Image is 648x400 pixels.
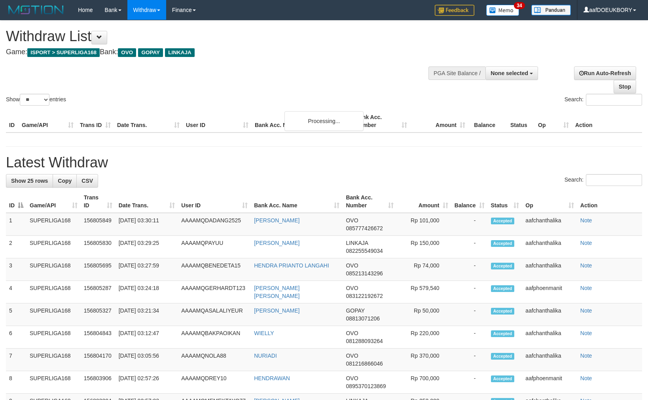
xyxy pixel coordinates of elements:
[397,213,451,236] td: Rp 101,000
[451,258,488,281] td: -
[6,236,27,258] td: 2
[397,349,451,371] td: Rp 370,000
[81,190,116,213] th: Trans ID: activate to sort column ascending
[397,281,451,303] td: Rp 579,540
[118,48,136,57] span: OVO
[574,66,636,80] a: Run Auto-Refresh
[116,349,178,371] td: [DATE] 03:05:56
[343,190,397,213] th: Bank Acc. Number: activate to sort column ascending
[27,281,81,303] td: SUPERLIGA168
[491,240,515,247] span: Accepted
[6,4,66,16] img: MOTION_logo.png
[6,190,27,213] th: ID: activate to sort column descending
[254,217,299,224] a: [PERSON_NAME]
[580,375,592,381] a: Note
[522,236,577,258] td: aafchanthalika
[346,383,386,389] span: Copy 0895370123869 to clipboard
[397,236,451,258] td: Rp 150,000
[116,236,178,258] td: [DATE] 03:29:25
[178,326,251,349] td: AAAAMQBAKPAOIKAN
[138,48,163,57] span: GOPAY
[81,178,93,184] span: CSV
[451,326,488,349] td: -
[491,308,515,315] span: Accepted
[580,307,592,314] a: Note
[81,213,116,236] td: 156805849
[586,94,642,106] input: Search:
[522,326,577,349] td: aafchanthalika
[346,330,358,336] span: OVO
[491,353,515,360] span: Accepted
[346,307,364,314] span: GOPAY
[254,240,299,246] a: [PERSON_NAME]
[397,190,451,213] th: Amount: activate to sort column ascending
[586,174,642,186] input: Search:
[522,371,577,394] td: aafphoenmanit
[27,258,81,281] td: SUPERLIGA168
[254,307,299,314] a: [PERSON_NAME]
[27,48,100,57] span: ISPORT > SUPERLIGA168
[346,262,358,269] span: OVO
[451,303,488,326] td: -
[346,293,383,299] span: Copy 083122192672 to clipboard
[346,285,358,291] span: OVO
[116,213,178,236] td: [DATE] 03:30:11
[254,330,274,336] a: WIELLY
[580,262,592,269] a: Note
[20,94,49,106] select: Showentries
[254,262,329,269] a: HENDRA PRIANTO LANGAHI
[577,190,642,213] th: Action
[165,48,195,57] span: LINKAJA
[522,349,577,371] td: aafchanthalika
[183,110,252,133] th: User ID
[580,353,592,359] a: Note
[6,48,424,56] h4: Game: Bank:
[11,178,48,184] span: Show 25 rows
[565,174,642,186] label: Search:
[6,326,27,349] td: 6
[6,258,27,281] td: 3
[486,5,519,16] img: Button%20Memo.svg
[397,326,451,349] td: Rp 220,000
[451,213,488,236] td: -
[81,303,116,326] td: 156805327
[346,353,358,359] span: OVO
[178,303,251,326] td: AAAAMQASALALIYEUR
[6,174,53,188] a: Show 25 rows
[81,281,116,303] td: 156805287
[6,155,642,171] h1: Latest Withdraw
[346,360,383,367] span: Copy 081216866046 to clipboard
[81,349,116,371] td: 156804170
[491,285,515,292] span: Accepted
[580,240,592,246] a: Note
[535,110,572,133] th: Op
[346,315,380,322] span: Copy 08813071206 to clipboard
[27,349,81,371] td: SUPERLIGA168
[116,281,178,303] td: [DATE] 03:24:18
[6,213,27,236] td: 1
[488,190,523,213] th: Status: activate to sort column ascending
[491,218,515,224] span: Accepted
[81,371,116,394] td: 156803906
[346,217,358,224] span: OVO
[410,110,468,133] th: Amount
[397,303,451,326] td: Rp 50,000
[397,258,451,281] td: Rp 74,000
[81,236,116,258] td: 156805830
[81,258,116,281] td: 156805695
[178,190,251,213] th: User ID: activate to sort column ascending
[251,190,343,213] th: Bank Acc. Name: activate to sort column ascending
[346,248,383,254] span: Copy 082255549034 to clipboard
[522,281,577,303] td: aafphoenmanit
[491,70,528,76] span: None selected
[352,110,410,133] th: Bank Acc. Number
[346,240,368,246] span: LINKAJA
[116,303,178,326] td: [DATE] 03:21:34
[397,371,451,394] td: Rp 700,000
[178,371,251,394] td: AAAAMQDREY10
[451,236,488,258] td: -
[451,371,488,394] td: -
[116,326,178,349] td: [DATE] 03:12:47
[614,80,636,93] a: Stop
[451,190,488,213] th: Balance: activate to sort column ascending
